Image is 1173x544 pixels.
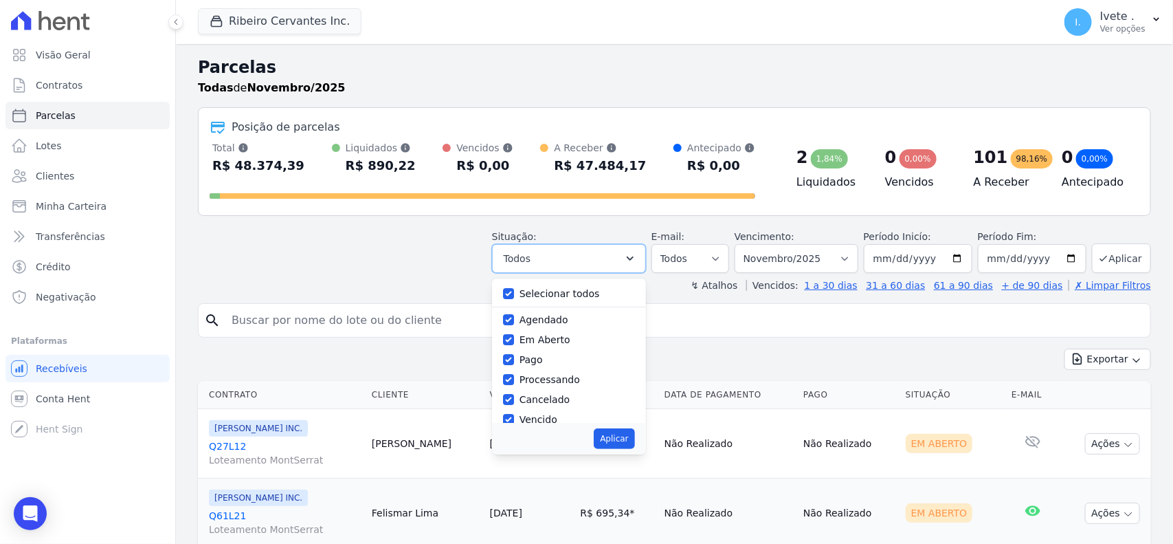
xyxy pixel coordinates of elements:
span: Contratos [36,78,82,92]
strong: Novembro/2025 [247,81,346,94]
a: [DATE] [490,438,522,449]
a: Negativação [5,283,170,311]
label: Vencidos: [746,280,798,291]
span: Lotes [36,139,62,153]
div: R$ 890,22 [346,155,416,177]
span: [PERSON_NAME] INC. [209,490,308,506]
div: 0 [1062,146,1073,168]
th: Vencimento [484,381,575,409]
span: Crédito [36,260,71,274]
a: Recebíveis [5,355,170,382]
label: Situação: [492,231,537,242]
a: Crédito [5,253,170,281]
th: Data de Pagamento [659,381,798,409]
span: Conta Hent [36,392,90,406]
a: Transferências [5,223,170,250]
a: Clientes [5,162,170,190]
a: Conta Hent [5,385,170,413]
a: Minha Carteira [5,193,170,220]
label: Período Inicío: [864,231,931,242]
div: R$ 48.374,39 [212,155,304,177]
span: Transferências [36,230,105,243]
a: [DATE] [490,508,522,519]
button: Todos [492,244,646,273]
button: Aplicar [594,428,634,449]
a: Lotes [5,132,170,160]
div: Vencidos [456,141,513,155]
div: 101 [974,146,1008,168]
strong: Todas [198,81,234,94]
a: Contratos [5,72,170,99]
div: Plataformas [11,333,164,349]
a: 61 a 90 dias [934,280,993,291]
label: ↯ Atalhos [691,280,737,291]
button: I. Ivete . Ver opções [1053,3,1173,41]
span: Recebíveis [36,362,87,376]
p: Ver opções [1100,23,1146,34]
input: Buscar por nome do lote ou do cliente [223,307,1145,334]
label: Agendado [520,314,568,325]
label: Selecionar todos [520,288,600,299]
div: 0,00% [1076,149,1113,168]
td: Não Realizado [798,409,900,479]
a: + de 90 dias [1002,280,1063,291]
button: Ribeiro Cervantes Inc. [198,8,361,34]
a: Visão Geral [5,41,170,69]
label: Processando [520,374,580,385]
span: Loteamento MontSerrat [209,453,361,467]
a: 1 a 30 dias [805,280,858,291]
span: Minha Carteira [36,199,107,213]
a: Parcelas [5,102,170,129]
div: R$ 0,00 [456,155,513,177]
div: Liquidados [346,141,416,155]
h4: Liquidados [796,174,863,191]
span: Visão Geral [36,48,91,62]
div: Em Aberto [906,503,973,523]
h4: Vencidos [885,174,952,191]
th: Contrato [198,381,366,409]
span: Todos [504,250,530,267]
a: ✗ Limpar Filtros [1069,280,1151,291]
span: Parcelas [36,109,76,122]
th: Pago [798,381,900,409]
label: E-mail: [651,231,685,242]
i: search [204,312,221,329]
a: 31 a 60 dias [866,280,925,291]
th: Situação [900,381,1006,409]
button: Ações [1085,433,1140,455]
div: Em Aberto [906,434,973,453]
td: Não Realizado [659,409,798,479]
h4: A Receber [974,174,1040,191]
span: Clientes [36,169,74,183]
div: Open Intercom Messenger [14,497,47,530]
div: Posição de parcelas [232,119,340,135]
h2: Parcelas [198,55,1151,80]
div: 98,16% [1011,149,1053,168]
div: A Receber [554,141,646,155]
label: Em Aberto [520,334,570,345]
span: I. [1075,17,1082,27]
button: Aplicar [1092,243,1151,273]
a: Q61L21Loteamento MontSerrat [209,509,361,536]
button: Ações [1085,503,1140,524]
label: Cancelado [520,394,570,405]
span: Loteamento MontSerrat [209,523,361,536]
div: R$ 0,00 [687,155,755,177]
span: Negativação [36,290,96,304]
a: Q27L12Loteamento MontSerrat [209,439,361,467]
div: 2 [796,146,808,168]
div: 0,00% [900,149,937,168]
td: [PERSON_NAME] [366,409,484,479]
span: [PERSON_NAME] INC. [209,420,308,437]
th: E-mail [1006,381,1060,409]
div: Antecipado [687,141,755,155]
th: Cliente [366,381,484,409]
label: Pago [520,354,543,365]
div: R$ 47.484,17 [554,155,646,177]
div: 0 [885,146,897,168]
label: Vencido [520,414,557,425]
button: Exportar [1064,349,1151,370]
label: Período Fim: [978,230,1086,244]
div: Total [212,141,304,155]
h4: Antecipado [1062,174,1128,191]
